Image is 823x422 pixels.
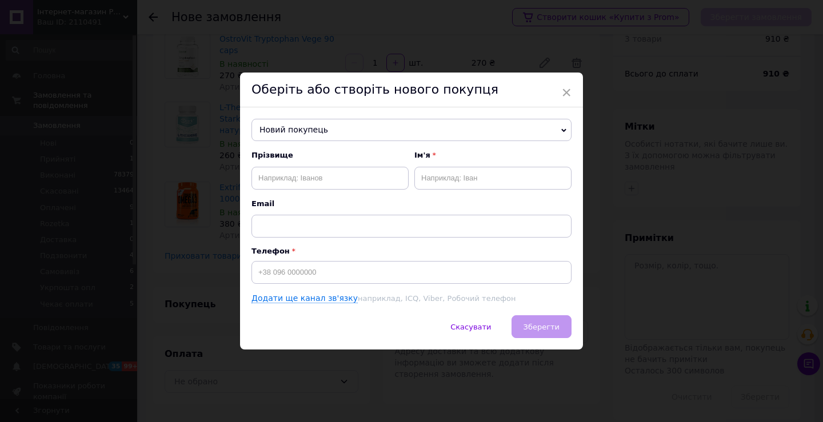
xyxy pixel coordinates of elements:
[561,83,572,102] span: ×
[240,73,583,107] div: Оберіть або створіть нового покупця
[414,167,572,190] input: Наприклад: Іван
[358,294,516,303] span: наприклад, ICQ, Viber, Робочий телефон
[251,150,409,160] span: Прізвище
[251,199,572,209] span: Email
[251,119,572,142] span: Новий покупець
[414,150,572,160] span: Ім'я
[251,294,358,303] a: Додати ще канал зв'язку
[450,323,491,331] span: Скасувати
[251,167,409,190] input: Наприклад: Іванов
[438,315,503,338] button: Скасувати
[251,247,572,255] p: Телефон
[251,261,572,284] input: +38 096 0000000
